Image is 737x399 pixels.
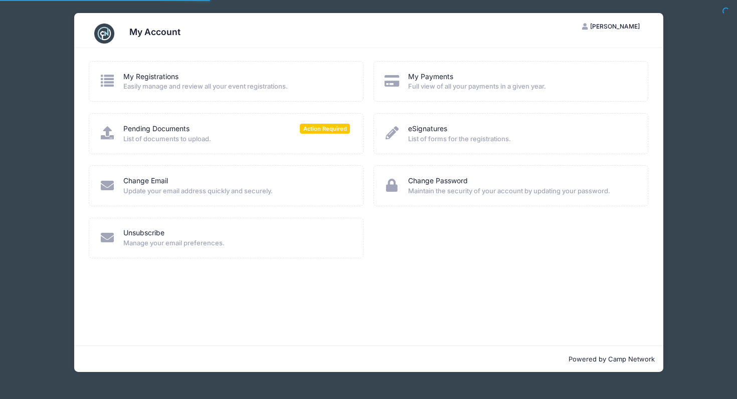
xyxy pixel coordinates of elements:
a: Pending Documents [123,124,190,134]
span: Manage your email preferences. [123,238,350,248]
p: Powered by Camp Network [82,354,655,364]
span: [PERSON_NAME] [590,23,640,30]
span: Action Required [300,124,350,133]
span: List of documents to upload. [123,134,350,144]
a: eSignatures [408,124,447,134]
a: Unsubscribe [123,228,164,238]
button: [PERSON_NAME] [574,18,649,35]
img: CampNetwork [94,24,114,44]
a: Change Password [408,176,468,186]
span: Update your email address quickly and securely. [123,186,350,196]
a: My Registrations [123,72,178,82]
span: Full view of all your payments in a given year. [408,82,635,92]
h3: My Account [129,27,180,37]
a: Change Email [123,176,168,186]
span: Maintain the security of your account by updating your password. [408,186,635,196]
span: Easily manage and review all your event registrations. [123,82,350,92]
a: My Payments [408,72,453,82]
span: List of forms for the registrations. [408,134,635,144]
